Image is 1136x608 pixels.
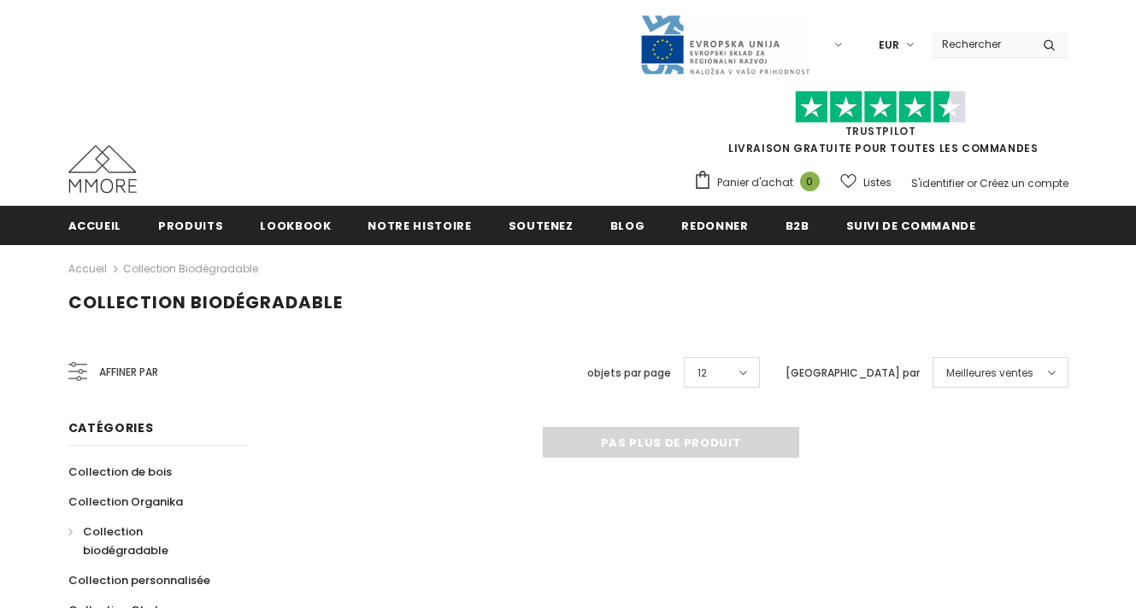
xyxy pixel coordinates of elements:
a: soutenez [509,206,574,244]
label: objets par page [587,365,671,382]
a: Collection Organika [68,487,183,517]
a: Blog [610,206,645,244]
span: Produits [158,218,223,234]
a: Javni Razpis [639,37,810,51]
a: Collection biodégradable [123,261,258,276]
a: Listes [840,167,892,197]
a: Accueil [68,206,122,244]
label: [GEOGRAPHIC_DATA] par [786,365,920,382]
span: Collection biodégradable [83,523,168,558]
span: Collection de bois [68,464,172,480]
input: Search Site [932,32,1030,56]
a: Redonner [681,206,748,244]
a: Collection biodégradable [68,517,229,565]
span: Suivi de commande [846,218,976,234]
span: Listes [863,174,892,191]
a: Collection de bois [68,457,172,487]
span: Collection Organika [68,494,183,510]
span: Catégories [68,419,154,436]
a: B2B [786,206,809,244]
img: Cas MMORE [68,145,137,193]
span: soutenez [509,218,574,234]
a: Accueil [68,259,107,279]
span: Blog [610,218,645,234]
a: Lookbook [260,206,331,244]
a: Suivi de commande [846,206,976,244]
span: Meilleures ventes [946,365,1033,382]
span: Collection biodégradable [68,290,343,314]
span: Accueil [68,218,122,234]
span: Notre histoire [368,218,471,234]
span: B2B [786,218,809,234]
span: 0 [800,172,820,191]
a: Créez un compte [980,176,1068,190]
a: Produits [158,206,223,244]
a: Panier d'achat 0 [693,170,828,196]
span: 12 [697,365,707,382]
span: LIVRAISON GRATUITE POUR TOUTES LES COMMANDES [693,98,1068,155]
a: Collection personnalisée [68,565,210,595]
img: Javni Razpis [639,14,810,76]
span: Redonner [681,218,748,234]
img: Faites confiance aux étoiles pilotes [795,91,966,124]
a: TrustPilot [845,124,916,138]
span: EUR [879,37,899,54]
span: Affiner par [99,363,158,382]
a: Notre histoire [368,206,471,244]
span: Panier d'achat [717,174,793,191]
span: Collection personnalisée [68,572,210,588]
span: Lookbook [260,218,331,234]
a: S'identifier [911,176,964,190]
span: or [967,176,977,190]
